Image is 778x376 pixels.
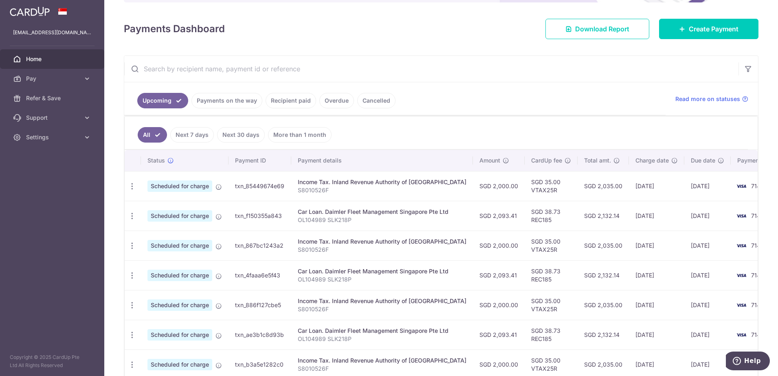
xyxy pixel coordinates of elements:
td: SGD 38.73 REC185 [525,260,578,290]
span: Scheduled for charge [147,210,212,222]
a: Download Report [545,19,649,39]
p: S8010526F [298,186,466,194]
span: Status [147,156,165,165]
img: CardUp [10,7,50,16]
td: SGD 2,093.41 [473,201,525,231]
td: [DATE] [629,171,684,201]
h4: Payments Dashboard [124,22,225,36]
span: Scheduled for charge [147,180,212,192]
div: Car Loan. Daimler Fleet Management Singapore Pte Ltd [298,208,466,216]
div: Income Tax. Inland Revenue Authority of [GEOGRAPHIC_DATA] [298,178,466,186]
td: txn_ae3b1c8d93b [229,320,291,350]
img: Bank Card [733,211,749,221]
td: txn_4faaa6e5f43 [229,260,291,290]
a: Overdue [319,93,354,108]
p: OL104989 SLK218P [298,216,466,224]
p: S8010526F [298,305,466,313]
p: S8010526F [298,365,466,373]
td: SGD 35.00 VTAX25R [525,231,578,260]
td: [DATE] [684,290,731,320]
div: Car Loan. Daimler Fleet Management Singapore Pte Ltd [298,267,466,275]
td: [DATE] [684,260,731,290]
span: Amount [479,156,500,165]
td: SGD 2,132.14 [578,320,629,350]
span: Home [26,55,80,63]
td: txn_f150355a843 [229,201,291,231]
img: Bank Card [733,241,749,251]
div: Income Tax. Inland Revenue Authority of [GEOGRAPHIC_DATA] [298,237,466,246]
span: Refer & Save [26,94,80,102]
th: Payment ID [229,150,291,171]
td: [DATE] [684,320,731,350]
td: [DATE] [629,290,684,320]
td: SGD 38.73 REC185 [525,320,578,350]
a: Create Payment [659,19,758,39]
p: OL104989 SLK218P [298,335,466,343]
td: SGD 2,035.00 [578,231,629,260]
span: Settings [26,133,80,141]
span: Scheduled for charge [147,329,212,341]
p: S8010526F [298,246,466,254]
span: Read more on statuses [675,95,740,103]
span: 7146 [751,212,764,219]
iframe: Opens a widget where you can find more information [726,352,770,372]
td: [DATE] [629,231,684,260]
span: 7146 [751,242,764,249]
img: Bank Card [733,181,749,191]
td: SGD 2,132.14 [578,201,629,231]
img: Bank Card [733,270,749,280]
span: CardUp fee [531,156,562,165]
td: [DATE] [684,171,731,201]
a: More than 1 month [268,127,332,143]
img: Bank Card [733,300,749,310]
span: Charge date [635,156,669,165]
span: Scheduled for charge [147,359,212,370]
td: SGD 2,035.00 [578,290,629,320]
td: SGD 35.00 VTAX25R [525,171,578,201]
input: Search by recipient name, payment id or reference [124,56,738,82]
img: Bank Card [733,330,749,340]
div: Income Tax. Inland Revenue Authority of [GEOGRAPHIC_DATA] [298,297,466,305]
td: SGD 2,000.00 [473,231,525,260]
td: [DATE] [629,201,684,231]
td: SGD 2,035.00 [578,171,629,201]
span: Download Report [575,24,629,34]
a: Upcoming [137,93,188,108]
span: Scheduled for charge [147,240,212,251]
td: [DATE] [684,231,731,260]
td: SGD 2,132.14 [578,260,629,290]
span: Scheduled for charge [147,299,212,311]
a: All [138,127,167,143]
a: Recipient paid [266,93,316,108]
p: OL104989 SLK218P [298,275,466,284]
span: 7146 [751,301,764,308]
span: Create Payment [689,24,738,34]
a: Next 7 days [170,127,214,143]
a: Read more on statuses [675,95,748,103]
td: txn_867bc1243a2 [229,231,291,260]
td: SGD 2,000.00 [473,171,525,201]
td: SGD 35.00 VTAX25R [525,290,578,320]
th: Payment details [291,150,473,171]
span: 7146 [751,331,764,338]
td: SGD 2,093.41 [473,260,525,290]
a: Next 30 days [217,127,265,143]
a: Payments on the way [191,93,262,108]
td: SGD 2,000.00 [473,290,525,320]
span: Due date [691,156,715,165]
span: Scheduled for charge [147,270,212,281]
td: SGD 2,093.41 [473,320,525,350]
td: [DATE] [684,201,731,231]
td: [DATE] [629,260,684,290]
td: txn_85449674e69 [229,171,291,201]
span: 7146 [751,183,764,189]
p: [EMAIL_ADDRESS][DOMAIN_NAME] [13,29,91,37]
td: [DATE] [629,320,684,350]
span: Pay [26,75,80,83]
span: Support [26,114,80,122]
span: 7146 [751,272,764,279]
div: Car Loan. Daimler Fleet Management Singapore Pte Ltd [298,327,466,335]
td: txn_886f127cbe5 [229,290,291,320]
td: SGD 38.73 REC185 [525,201,578,231]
